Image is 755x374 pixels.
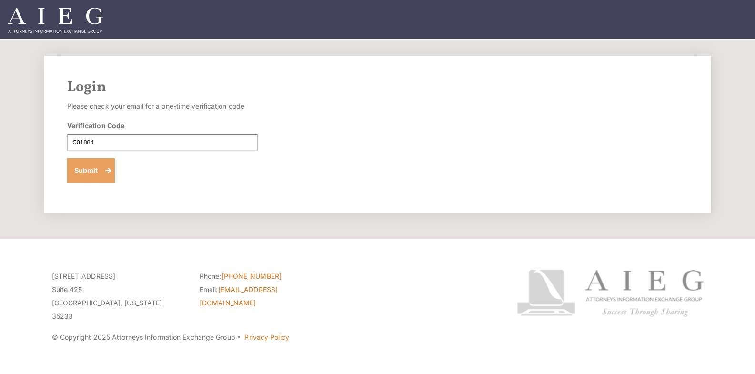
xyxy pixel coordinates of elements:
[52,270,185,323] p: [STREET_ADDRESS] Suite 425 [GEOGRAPHIC_DATA], [US_STATE] 35233
[67,79,688,96] h2: Login
[67,158,115,183] button: Submit
[244,333,289,341] a: Privacy Policy
[237,337,241,342] span: ·
[67,121,125,131] label: Verification Code
[517,270,704,317] img: Attorneys Information Exchange Group logo
[67,100,258,113] p: Please check your email for a one-time verification code
[200,283,333,310] li: Email:
[8,8,103,33] img: Attorneys Information Exchange Group
[200,270,333,283] li: Phone:
[221,272,282,280] a: [PHONE_NUMBER]
[200,285,278,307] a: [EMAIL_ADDRESS][DOMAIN_NAME]
[52,331,481,344] p: © Copyright 2025 Attorneys Information Exchange Group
